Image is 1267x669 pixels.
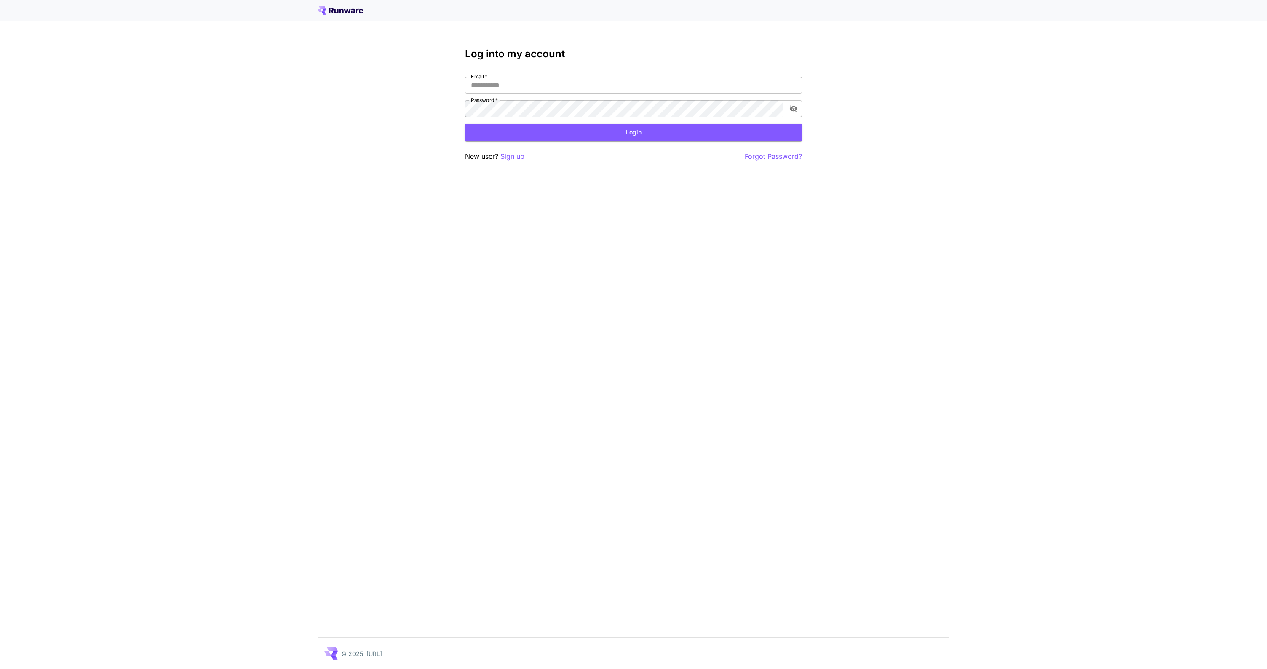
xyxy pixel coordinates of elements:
h3: Log into my account [465,48,802,60]
p: New user? [465,151,524,162]
button: Login [465,124,802,141]
label: Password [471,96,498,104]
button: toggle password visibility [786,101,801,116]
button: Forgot Password? [745,151,802,162]
p: © 2025, [URL] [341,649,382,658]
label: Email [471,73,487,80]
button: Sign up [500,151,524,162]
